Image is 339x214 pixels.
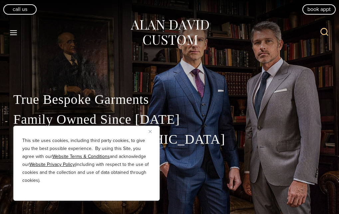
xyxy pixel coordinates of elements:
[13,156,326,166] h1: The Best Custom Suits NYC Has to Offer
[316,25,332,40] button: View Search Form
[13,90,326,149] p: True Bespoke Garments Family Owned Since [DATE] Made in the [GEOGRAPHIC_DATA]
[22,137,151,184] p: This site uses cookies, including third party cookies, to give you the best possible experience. ...
[7,27,21,38] button: Open menu
[130,18,210,47] img: Alan David Custom
[52,153,110,160] a: Website Terms & Conditions
[302,4,336,14] a: book appt
[149,130,152,133] img: Close
[29,161,75,168] a: Website Privacy Policy
[3,4,37,14] a: Call Us
[149,127,157,135] button: Close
